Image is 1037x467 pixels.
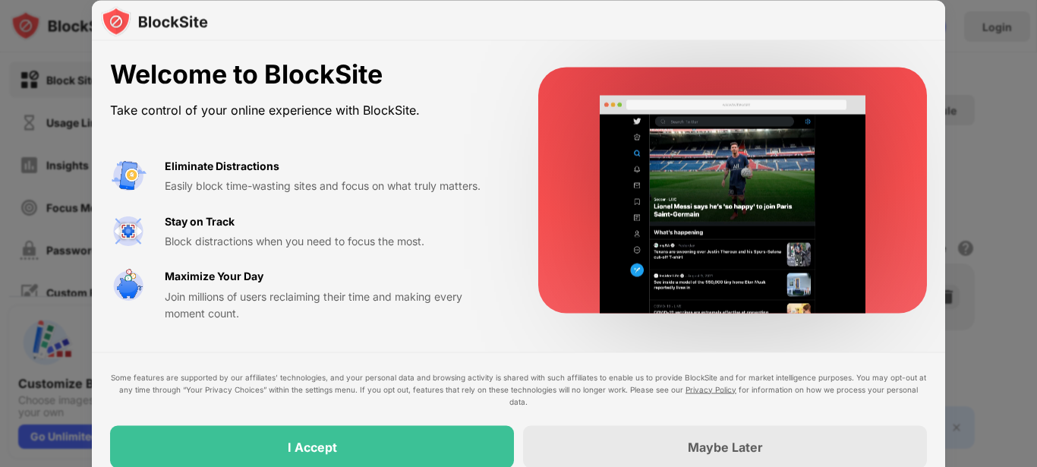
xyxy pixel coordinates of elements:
img: logo-blocksite.svg [101,6,208,36]
div: Stay on Track [165,213,235,229]
div: Maximize Your Day [165,268,263,285]
img: value-avoid-distractions.svg [110,157,147,194]
div: Block distractions when you need to focus the most. [165,232,502,249]
img: value-safe-time.svg [110,268,147,304]
div: Welcome to BlockSite [110,59,502,90]
div: Take control of your online experience with BlockSite. [110,99,502,121]
a: Privacy Policy [686,384,736,393]
div: Easily block time-wasting sites and focus on what truly matters. [165,178,502,194]
div: Eliminate Distractions [165,157,279,174]
div: Some features are supported by our affiliates’ technologies, and your personal data and browsing ... [110,371,927,407]
div: Maybe Later [688,439,763,454]
div: Join millions of users reclaiming their time and making every moment count. [165,288,502,322]
img: value-focus.svg [110,213,147,249]
div: I Accept [288,439,337,454]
